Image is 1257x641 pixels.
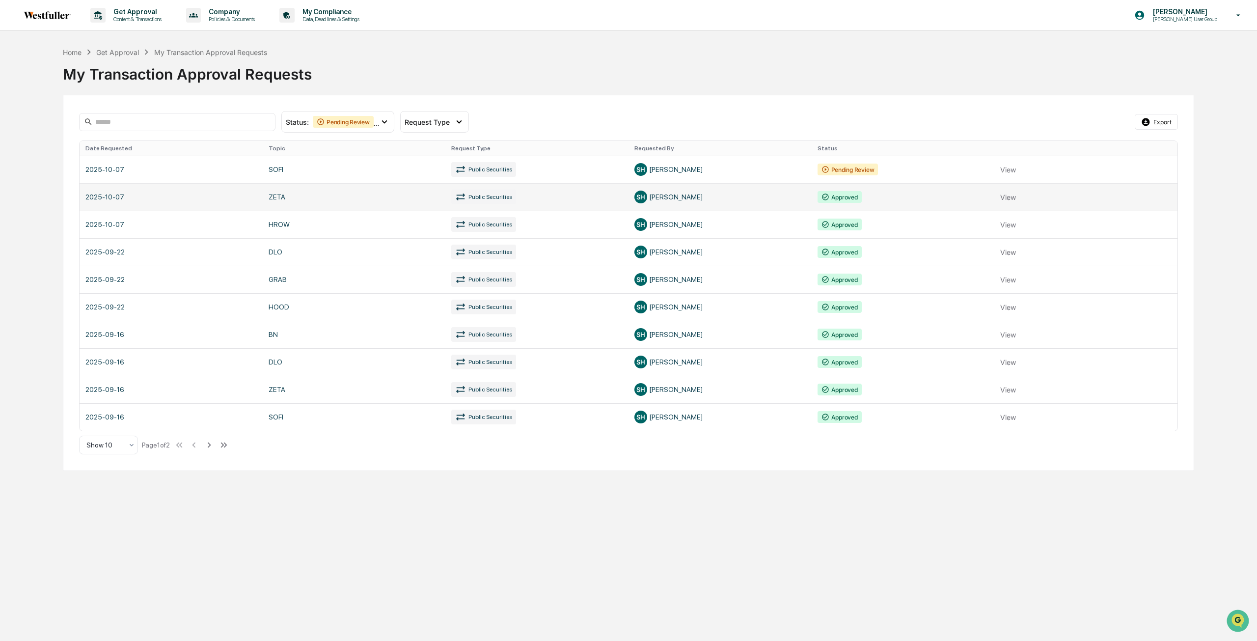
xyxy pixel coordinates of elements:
[1145,8,1222,16] p: [PERSON_NAME]
[81,124,122,134] span: Attestations
[628,141,812,156] th: Requested By
[295,16,364,23] p: Data, Deadlines & Settings
[106,8,166,16] p: Get Approval
[445,141,628,156] th: Request Type
[263,141,446,156] th: Topic
[106,16,166,23] p: Content & Transactions
[1135,114,1178,130] button: Export
[71,125,79,133] div: 🗄️
[67,120,126,138] a: 🗄️Attestations
[405,118,450,126] span: Request Type
[20,124,63,134] span: Preclearance
[142,441,170,449] div: Page 1 of 2
[812,141,995,156] th: Status
[63,48,82,56] div: Home
[201,8,260,16] p: Company
[6,139,66,156] a: 🔎Data Lookup
[98,167,119,174] span: Pylon
[6,120,67,138] a: 🖐️Preclearance
[154,48,267,56] div: My Transaction Approval Requests
[295,8,364,16] p: My Compliance
[24,11,71,19] img: logo
[10,125,18,133] div: 🖐️
[10,143,18,151] div: 🔎
[1226,609,1252,635] iframe: Open customer support
[69,166,119,174] a: Powered byPylon
[286,118,309,126] span: Status :
[96,48,139,56] div: Get Approval
[33,85,124,93] div: We're available if you need us!
[10,75,27,93] img: 1746055101610-c473b297-6a78-478c-a979-82029cc54cd1
[33,75,161,85] div: Start new chat
[201,16,260,23] p: Policies & Documents
[80,141,263,156] th: Date Requested
[10,21,179,36] p: How can we help?
[313,116,374,128] div: Pending Review
[20,142,62,152] span: Data Lookup
[63,57,1194,83] div: My Transaction Approval Requests
[167,78,179,90] button: Start new chat
[1145,16,1222,23] p: [PERSON_NAME] User Group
